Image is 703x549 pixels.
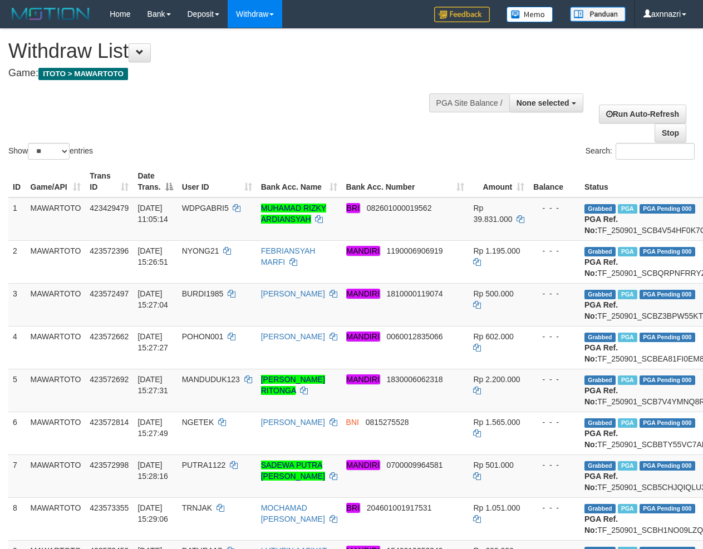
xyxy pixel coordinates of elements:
div: - - - [533,502,576,513]
span: 423572497 [90,289,129,298]
span: Rp 602.000 [473,332,513,341]
span: BNI [346,418,359,427]
span: TRNJAK [182,503,212,512]
td: MAWARTOTO [26,240,86,283]
th: ID [8,166,26,197]
span: PGA Pending [640,418,695,428]
a: [PERSON_NAME] [261,418,325,427]
label: Show entries [8,143,93,160]
b: PGA Ref. No: [584,386,618,406]
img: panduan.png [570,7,626,22]
span: Rp 1.565.000 [473,418,520,427]
th: User ID: activate to sort column ascending [178,166,257,197]
span: [DATE] 15:27:04 [137,289,168,309]
span: Marked by axnmarianovi [618,418,637,428]
div: - - - [533,417,576,428]
a: [PERSON_NAME] [261,289,325,298]
span: Copy 082601000019562 to clipboard [367,204,432,212]
a: Run Auto-Refresh [599,105,686,123]
span: 423573355 [90,503,129,512]
span: Rp 1.051.000 [473,503,520,512]
div: - - - [533,245,576,256]
img: MOTION_logo.png [8,6,93,22]
span: BURDI1985 [182,289,224,298]
span: MANDUDUK123 [182,375,240,384]
span: Marked by axnmarianovi [618,204,637,214]
h1: Withdraw List [8,40,458,62]
a: [PERSON_NAME] RITONGA [261,375,325,395]
span: PGA Pending [640,461,695,471]
span: Marked by axnmarianovi [618,504,637,513]
td: 3 [8,283,26,326]
span: 423572396 [90,246,129,255]
span: PGA Pending [640,290,695,299]
span: Grabbed [584,247,616,256]
span: None selected [517,98,569,107]
th: Bank Acc. Number: activate to sort column ascending [342,166,469,197]
a: MOCHAMAD [PERSON_NAME] [261,503,325,523]
span: POHON001 [182,332,224,341]
span: Copy 0700009964581 to clipboard [386,461,443,469]
td: MAWARTOTO [26,197,86,241]
b: PGA Ref. No: [584,472,618,492]
b: PGA Ref. No: [584,300,618,320]
em: BRI [346,503,360,513]
td: MAWARTOTO [26,497,86,540]
span: Marked by axnmarianovi [618,375,637,385]
span: Copy 0815275528 to clipboard [366,418,409,427]
span: PGA Pending [640,333,695,342]
span: Grabbed [584,504,616,513]
span: Rp 39.831.000 [473,204,512,224]
span: Grabbed [584,290,616,299]
td: MAWARTOTO [26,369,86,412]
span: [DATE] 15:26:51 [137,246,168,266]
span: Grabbed [584,375,616,385]
span: Marked by axnmarianovi [618,290,637,299]
td: MAWARTOTO [26,283,86,326]
span: Copy 204601001917531 to clipboard [367,503,432,512]
td: MAWARTOTO [26,454,86,497]
span: [DATE] 15:28:16 [137,461,168,481]
span: 423572692 [90,375,129,384]
b: PGA Ref. No: [584,258,618,278]
span: Copy 1190006906919 to clipboard [386,246,443,255]
span: PGA Pending [640,504,695,513]
span: Copy 1810000119074 to clipboard [386,289,443,298]
em: MANDIRI [346,374,380,384]
b: PGA Ref. No: [584,515,618,535]
th: Balance [529,166,580,197]
div: - - - [533,288,576,299]
span: Rp 500.000 [473,289,513,298]
span: Grabbed [584,461,616,471]
h4: Game: [8,68,458,79]
span: 423429479 [90,204,129,212]
span: Copy 1830006062318 to clipboard [386,375,443,384]
b: PGA Ref. No: [584,343,618,363]
input: Search: [616,143,695,160]
em: MANDIRI [346,246,380,256]
div: - - - [533,459,576,471]
span: NYONG21 [182,246,219,255]
span: PUTRA1122 [182,461,226,469]
span: [DATE] 15:29:06 [137,503,168,523]
span: PGA Pending [640,204,695,214]
div: - - - [533,331,576,342]
span: Marked by axnmarianovi [618,333,637,342]
em: BRI [346,203,360,213]
em: MANDIRI [346,460,380,470]
button: None selected [509,93,583,112]
span: 423572814 [90,418,129,427]
span: Copy 0060012835066 to clipboard [386,332,443,341]
td: 7 [8,454,26,497]
th: Game/API: activate to sort column ascending [26,166,86,197]
b: PGA Ref. No: [584,215,618,235]
div: PGA Site Balance / [429,93,509,112]
em: MANDIRI [346,332,380,342]
b: PGA Ref. No: [584,429,618,449]
div: - - - [533,374,576,385]
th: Bank Acc. Name: activate to sort column ascending [257,166,342,197]
td: MAWARTOTO [26,326,86,369]
span: Grabbed [584,333,616,342]
a: FEBRIANSYAH MARFI [261,246,316,266]
select: Showentries [28,143,70,160]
